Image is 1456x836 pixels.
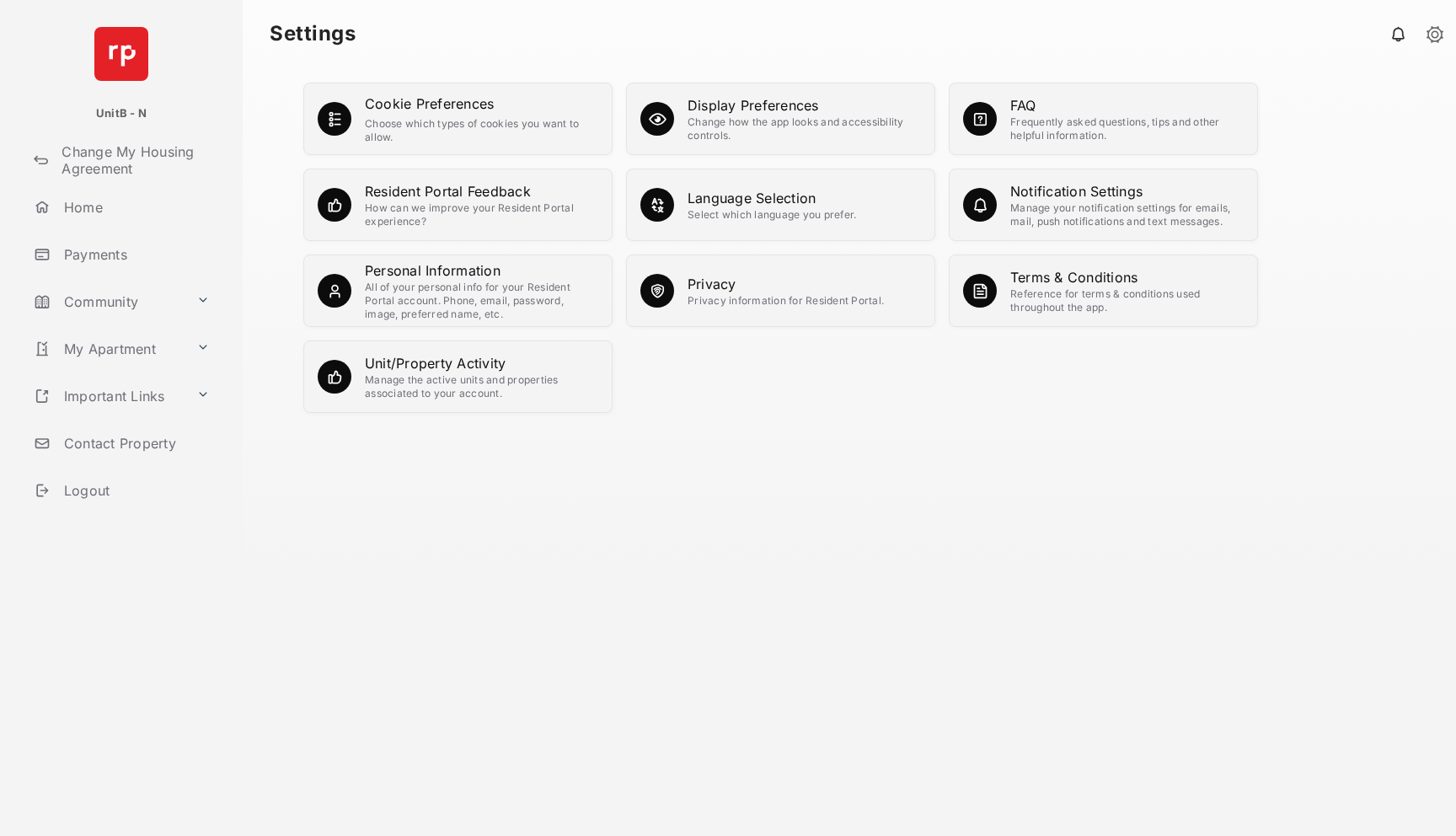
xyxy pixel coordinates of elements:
div: Cookie Preferences [365,94,494,114]
div: Manage the active units and properties associated to your account. [365,373,598,400]
div: Reference for terms & conditions used throughout the app. [1010,287,1244,314]
a: Unit/Property ActivityManage the active units and properties associated to your account. [365,353,598,400]
div: Personal Information [365,260,598,281]
a: Important Links [27,376,190,416]
div: Notification Settings [1010,181,1244,201]
a: Personal InformationAll of your personal info for your Resident Portal account. Phone, email, pas... [365,260,598,321]
div: Resident Portal Feedback [365,181,598,201]
div: Terms & Conditions [1010,267,1244,287]
a: Home [27,187,243,228]
a: Community [27,281,190,322]
div: Language Selection [688,188,856,208]
div: Unit/Property Activity [365,353,598,373]
div: All of your personal info for your Resident Portal account. Phone, email, password, image, prefer... [365,281,598,321]
a: Change My Housing Agreement [27,140,243,180]
a: Language SelectionSelect which language you prefer. [688,188,856,222]
a: Logout [27,470,243,511]
div: How can we improve your Resident Portal experience? [365,201,598,228]
a: PrivacyPrivacy information for Resident Portal. [688,274,884,308]
div: FAQ [1010,95,1244,115]
div: Manage your notification settings for emails, mail, push notifications and text messages. [1010,201,1244,228]
div: Choose which types of cookies you want to allow. [365,117,598,144]
a: My Apartment [27,329,190,369]
div: Change how the app looks and accessibility controls. [688,115,921,142]
img: svg+xml;base64,PHN2ZyB4bWxucz0iaHR0cDovL3d3dy53My5vcmcvMjAwMC9zdmciIHdpZHRoPSI2NCIgaGVpZ2h0PSI2NC... [94,27,148,81]
div: Privacy information for Resident Portal. [688,294,884,308]
strong: Settings [270,24,356,44]
div: Display Preferences [688,95,921,115]
div: Privacy [688,274,884,294]
a: Resident Portal FeedbackHow can we improve your Resident Portal experience? [365,181,598,228]
p: UnitB - N [96,105,147,122]
a: Contact Property [27,423,243,464]
a: Payments [27,234,243,275]
div: Select which language you prefer. [688,208,856,222]
div: Frequently asked questions, tips and other helpful information. [1010,115,1244,142]
a: Display PreferencesChange how the app looks and accessibility controls. [688,95,921,142]
a: Terms & ConditionsReference for terms & conditions used throughout the app. [1010,267,1244,314]
a: FAQFrequently asked questions, tips and other helpful information. [1010,95,1244,142]
a: Notification SettingsManage your notification settings for emails, mail, push notifications and t... [1010,181,1244,228]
